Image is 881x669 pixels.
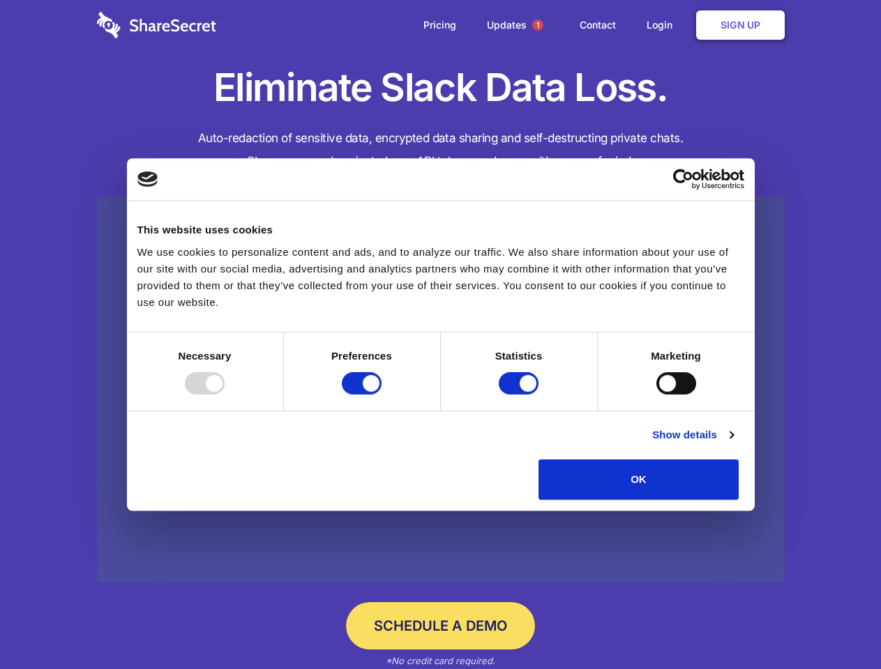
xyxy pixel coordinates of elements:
h1: Eliminate Slack Data Loss. [97,63,785,113]
a: Sign Up [696,10,785,40]
img: logo-wordmark-white-trans-d4663122ce5f474addd5e946df7df03e33cb6a1c49d2221995e7729f52c070b2.svg [97,12,216,38]
em: *No credit card required. [386,655,495,666]
span: 1 [532,20,543,31]
button: OK [539,459,739,500]
div: We use cookies to personalize content and ads, and to analyze our traffic. We also share informat... [137,244,744,311]
a: Show details [652,426,733,443]
a: Wistia video thumbnail [97,197,785,583]
a: Usercentrics Cookiebot - opens in a new window [622,169,744,190]
a: Schedule a Demo [346,602,535,649]
img: logo [137,171,158,187]
strong: Preferences [331,350,392,362]
strong: Marketing [651,350,701,362]
h4: Auto-redaction of sensitive data, encrypted data sharing and self-destructing private chats. Shar... [97,127,785,173]
a: Contact [566,3,630,47]
strong: Statistics [495,350,543,362]
a: Pricing [409,3,470,47]
strong: Necessary [179,350,232,362]
div: This website uses cookies [137,222,744,238]
a: Login [633,3,693,47]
